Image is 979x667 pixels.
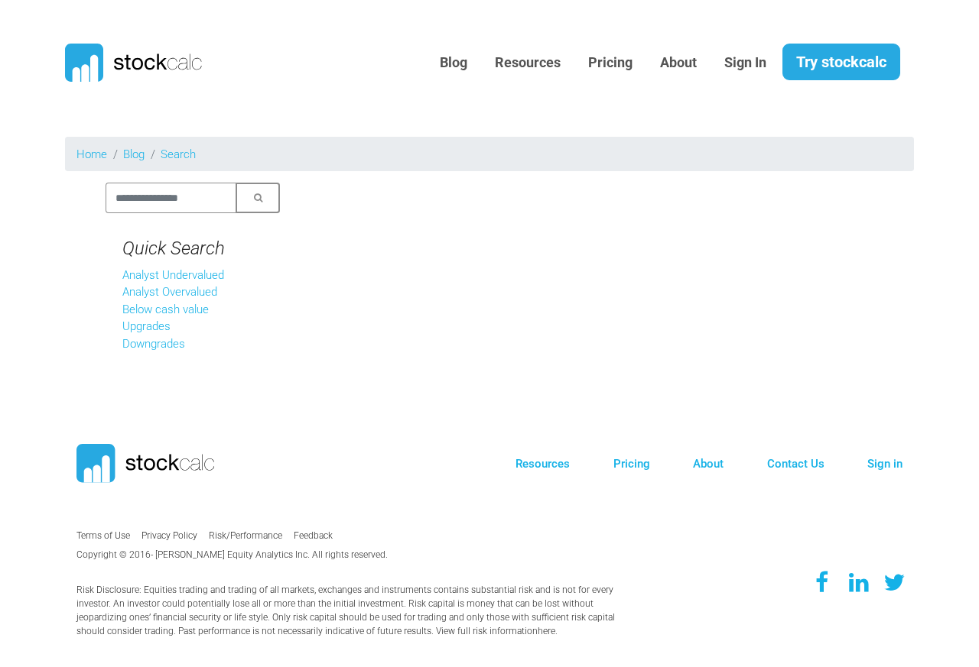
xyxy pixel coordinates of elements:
a: Blog [123,147,145,161]
a: Risk/Performance [209,530,282,541]
a: Pricing [577,44,644,82]
a: here [538,626,555,636]
a: Sign In [713,44,778,82]
p: Copyright © 2016- [PERSON_NAME] Equity Analytics Inc. All rights reserved. [76,548,408,562]
a: Sign in [867,457,903,471]
a: Analyst Overvalued [122,285,217,299]
a: Pricing [613,457,650,471]
a: About [649,44,708,82]
a: Below cash value [122,303,209,316]
a: Feedback [294,530,333,541]
nav: breadcrumb [65,137,914,171]
h4: Quick Search [122,238,263,260]
a: Downgrades [122,337,185,351]
a: Try stockcalc [782,44,900,80]
a: Privacy Policy [141,530,197,541]
p: Risk Disclosure: Equities trading and trading of all markets, exchanges and instruments contains ... [76,583,620,638]
a: Upgrades [122,319,171,333]
a: Resources [516,457,570,471]
a: Terms of Use [76,530,130,541]
a: Blog [428,44,479,82]
a: Search [161,147,196,161]
a: Analyst Undervalued [122,268,224,282]
a: About [693,457,724,471]
a: Contact Us [767,457,825,471]
a: Home [76,147,107,161]
a: Resources [483,44,572,82]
